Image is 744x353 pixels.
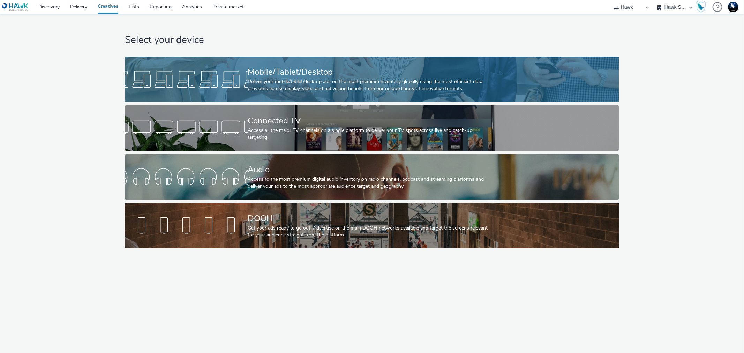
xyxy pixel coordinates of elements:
div: DOOH [248,212,494,225]
a: Connected TVAccess all the major TV channels on a single platform to deliver your TV spots across... [125,105,619,151]
div: Access to the most premium digital audio inventory on radio channels, podcast and streaming platf... [248,176,494,190]
a: DOOHGet your ads ready to go out! Advertise on the main DOOH networks available and target the sc... [125,203,619,248]
a: Mobile/Tablet/DesktopDeliver your mobile/tablet/desktop ads on the most premium inventory globall... [125,57,619,102]
div: Deliver your mobile/tablet/desktop ads on the most premium inventory globally using the most effi... [248,78,494,92]
div: Audio [248,164,494,176]
h1: Select your device [125,33,619,47]
div: Mobile/Tablet/Desktop [248,66,494,78]
a: Hawk Academy [696,1,709,13]
img: undefined Logo [2,3,29,12]
img: Hawk Academy [696,1,706,13]
div: Connected TV [248,115,494,127]
div: Access all the major TV channels on a single platform to deliver your TV spots across live and ca... [248,127,494,141]
img: Support Hawk [728,2,738,12]
a: AudioAccess to the most premium digital audio inventory on radio channels, podcast and streaming ... [125,154,619,200]
div: Get your ads ready to go out! Advertise on the main DOOH networks available and target the screen... [248,225,494,239]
